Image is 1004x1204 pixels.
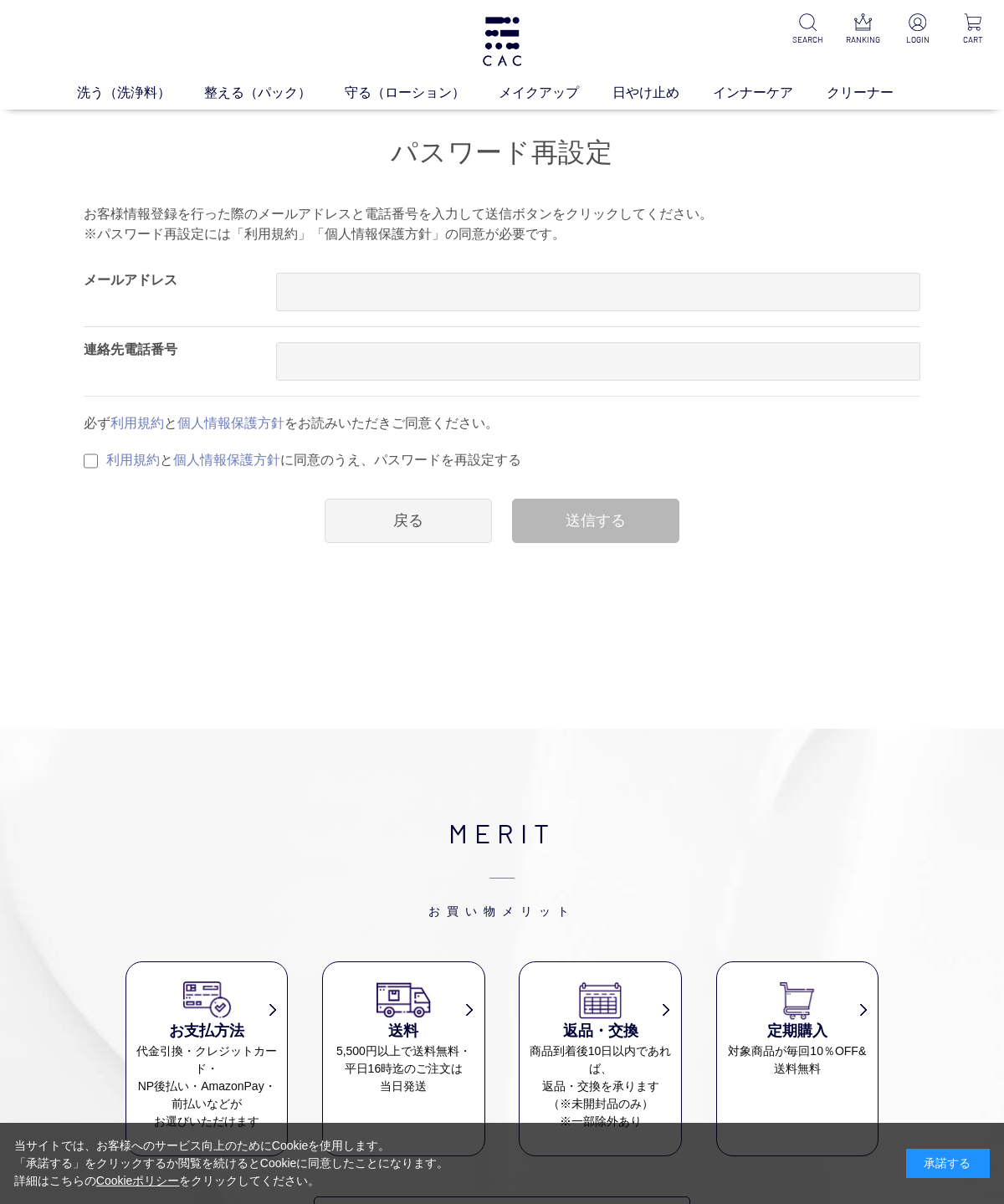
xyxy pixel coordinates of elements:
a: 定期購入 対象商品が毎回10％OFF&送料無料 [717,979,878,1078]
dd: 代金引換・クレジットカード・ NP後払い・AmazonPay・ 前払いなどが お選びいただけます [126,1043,287,1130]
p: お客様情報登録を行った際のメールアドレスと電話番号を入力して送信ボタンをクリックしてください。 ※パスワード再設定には「利用規約」「個人情報保護方針」の同意が必要です。 [84,204,920,244]
dd: 商品到着後10日以内であれば、 返品・交換を承ります （※未開封品のみ） ※一部除外あり [520,1043,680,1130]
a: 戻る [325,499,492,543]
a: RANKING [845,13,880,46]
p: CART [955,33,991,46]
dd: 5,500円以上で送料無料・ 平日16時迄のご注文は 当日発送 [323,1043,484,1095]
a: CART [955,13,991,46]
a: 個人情報保護方針 [177,416,284,430]
label: 連絡先電話番号 [84,342,177,356]
a: メイクアップ [499,83,612,103]
a: 返品・交換 商品到着後10日以内であれば、返品・交換を承ります（※未開封品のみ）※一部除外あり [520,979,680,1130]
h1: パスワード再設定 [84,135,920,171]
a: 日やけ止め [612,83,713,103]
div: 当サイトでは、お客様へのサービス向上のためにCookieを使用します。 「承諾する」をクリックするか閲覧を続けるとCookieに同意したことになります。 詳細はこちらの をクリックしてください。 [14,1137,449,1190]
span: 必ず と をお読みいただきご同意ください。 [84,416,499,430]
a: LOGIN [900,13,935,46]
label: メールアドレス [84,273,177,287]
a: 洗う（洗浄料） [77,83,204,103]
p: RANKING [845,33,880,46]
p: LOGIN [900,33,935,46]
a: お支払方法 代金引換・クレジットカード・NP後払い・AmazonPay・前払いなどがお選びいただけます [126,979,287,1130]
a: Cookieポリシー [96,1174,180,1187]
a: SEARCH [790,13,825,46]
a: 送料 5,500円以上で送料無料・平日16時迄のご注文は当日発送 [323,979,484,1095]
h3: 返品・交換 [520,1020,680,1043]
h3: 定期購入 [717,1020,878,1043]
img: logo [480,17,524,66]
a: インナーケア [713,83,827,103]
div: 承諾する [906,1149,990,1178]
a: 利用規約 [106,453,160,467]
label: と に同意のうえ、パスワードを再設定する [106,453,521,467]
div: 送信する [512,499,679,543]
h3: 送料 [323,1020,484,1043]
a: クリーナー [827,83,927,103]
a: 個人情報保護方針 [173,453,280,467]
h3: お支払方法 [126,1020,287,1043]
dd: 対象商品が毎回10％OFF& 送料無料 [717,1043,878,1078]
span: お買い物メリット [125,853,878,920]
h2: MERIT [125,812,878,920]
a: 守る（ローション） [345,83,499,103]
a: 整える（パック） [204,83,345,103]
p: SEARCH [790,33,825,46]
a: 利用規約 [110,416,164,430]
